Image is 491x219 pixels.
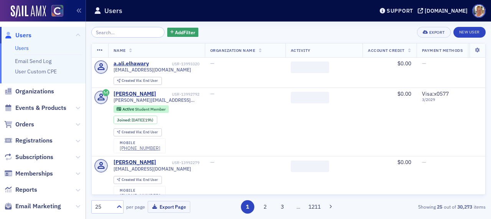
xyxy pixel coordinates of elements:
div: Active: Active: Student Member [114,105,169,113]
span: Payment Methods [422,48,463,53]
a: [PERSON_NAME] [114,159,156,166]
button: AddFilter [167,28,199,37]
span: Events & Products [15,104,66,112]
a: New User [453,27,486,38]
div: mobile [120,141,160,145]
span: $0.00 [397,159,411,166]
div: USR-13992279 [157,160,199,165]
a: User Custom CPE [15,68,57,75]
a: Orders [4,120,34,129]
span: … [293,203,304,210]
button: 1211 [308,200,321,214]
span: — [210,60,214,67]
div: Created Via: End User [114,176,162,184]
span: $0.00 [397,60,411,67]
a: [PHONE_NUMBER] [120,193,160,199]
span: Visa : x0577 [422,90,449,97]
div: Created Via: End User [114,77,162,85]
span: — [210,159,214,166]
span: Reports [15,186,37,194]
div: [DOMAIN_NAME] [425,7,468,14]
a: Events & Products [4,104,66,112]
span: — [210,90,214,97]
span: Organization Name [210,48,255,53]
a: Users [4,31,31,40]
span: Account Credit [368,48,404,53]
div: Created Via: End User [114,128,162,136]
div: End User [122,79,158,83]
div: Joined: 2025-08-09 00:00:00 [114,116,157,124]
button: Export [417,27,450,38]
span: Organizations [15,87,54,96]
button: Export Page [148,201,190,213]
a: [PHONE_NUMBER] [120,145,160,151]
a: View Homepage [46,5,63,18]
span: [PERSON_NAME][EMAIL_ADDRESS][PERSON_NAME][DOMAIN_NAME] [114,97,199,103]
span: ‌ [291,61,329,73]
span: Subscriptions [15,153,53,161]
button: 1 [241,200,254,214]
span: Student Member [135,106,166,112]
span: Registrations [15,136,53,145]
button: 3 [276,200,289,214]
a: Subscriptions [4,153,53,161]
span: Activity [291,48,311,53]
span: Joined : [117,118,132,123]
a: Reports [4,186,37,194]
div: (19h) [132,118,153,123]
div: End User [122,178,158,182]
span: — [422,60,426,67]
span: [EMAIL_ADDRESS][DOMAIN_NAME] [114,166,191,172]
a: Organizations [4,87,54,96]
button: [DOMAIN_NAME] [418,8,470,13]
img: SailAMX [11,5,46,18]
a: Active Student Member [117,106,165,111]
h1: Users [104,6,122,15]
label: per page [126,203,145,210]
img: SailAMX [51,5,63,17]
span: [DATE] [132,117,143,123]
span: Add Filter [175,29,195,36]
span: Name [114,48,126,53]
span: ‌ [291,92,329,103]
a: a.ali.elhawary [114,60,149,67]
span: 3 / 2029 [422,97,463,102]
strong: 30,273 [456,203,474,210]
span: Created Via : [122,177,143,182]
div: 25 [95,203,112,211]
span: Users [15,31,31,40]
span: ‌ [291,161,329,172]
a: Memberships [4,169,53,178]
span: — [422,159,426,166]
span: Profile [472,4,486,18]
button: 2 [258,200,272,214]
strong: 25 [436,203,444,210]
a: Registrations [4,136,53,145]
a: Users [15,45,29,51]
a: [PERSON_NAME] [114,91,156,98]
div: mobile [120,188,160,193]
a: Email Marketing [4,202,61,211]
div: Support [387,7,413,14]
div: End User [122,130,158,134]
span: Active [122,106,135,112]
span: Memberships [15,169,53,178]
span: Created Via : [122,78,143,83]
div: USR-13993320 [150,61,199,66]
input: Search… [91,27,165,38]
div: USR-13992792 [157,92,199,97]
span: Orders [15,120,34,129]
div: Export [429,30,445,35]
span: [EMAIL_ADDRESS][DOMAIN_NAME] [114,67,191,73]
span: $0.00 [397,90,411,97]
a: Email Send Log [15,58,51,65]
span: Email Marketing [15,202,61,211]
div: Showing out of items [359,203,486,210]
span: Created Via : [122,129,143,134]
